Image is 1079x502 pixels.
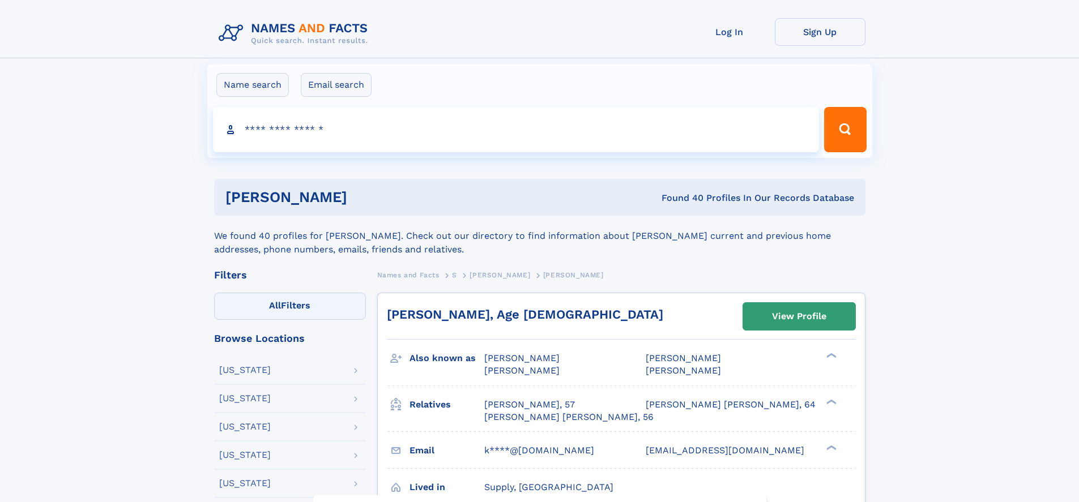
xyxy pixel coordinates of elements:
[646,353,721,363] span: [PERSON_NAME]
[684,18,775,46] a: Log In
[772,303,826,329] div: View Profile
[646,445,804,456] span: [EMAIL_ADDRESS][DOMAIN_NAME]
[824,444,837,451] div: ❯
[824,352,837,359] div: ❯
[219,366,271,375] div: [US_STATE]
[216,73,289,97] label: Name search
[214,333,366,344] div: Browse Locations
[484,353,560,363] span: [PERSON_NAME]
[214,18,377,49] img: Logo Names and Facts
[301,73,372,97] label: Email search
[219,450,271,460] div: [US_STATE]
[219,479,271,488] div: [US_STATE]
[543,271,604,279] span: [PERSON_NAME]
[824,398,837,405] div: ❯
[225,190,505,204] h1: [PERSON_NAME]
[470,271,530,279] span: [PERSON_NAME]
[213,107,820,152] input: search input
[410,395,484,414] h3: Relatives
[470,268,530,282] a: [PERSON_NAME]
[377,268,440,282] a: Names and Facts
[824,107,866,152] button: Search Button
[219,394,271,403] div: [US_STATE]
[504,192,854,204] div: Found 40 Profiles In Our Records Database
[214,293,366,320] label: Filters
[410,478,484,497] h3: Lived in
[484,365,560,376] span: [PERSON_NAME]
[410,349,484,368] h3: Also known as
[452,271,457,279] span: S
[387,307,663,321] a: [PERSON_NAME], Age [DEMOGRAPHIC_DATA]
[775,18,865,46] a: Sign Up
[484,411,654,423] a: [PERSON_NAME] [PERSON_NAME], 56
[646,398,816,411] a: [PERSON_NAME] [PERSON_NAME], 64
[269,300,281,311] span: All
[219,422,271,431] div: [US_STATE]
[214,270,366,280] div: Filters
[452,268,457,282] a: S
[646,365,721,376] span: [PERSON_NAME]
[410,441,484,460] h3: Email
[743,303,855,330] a: View Profile
[214,216,865,256] div: We found 40 profiles for [PERSON_NAME]. Check out our directory to find information about [PERSON...
[484,482,613,492] span: Supply, [GEOGRAPHIC_DATA]
[484,398,575,411] a: [PERSON_NAME], 57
